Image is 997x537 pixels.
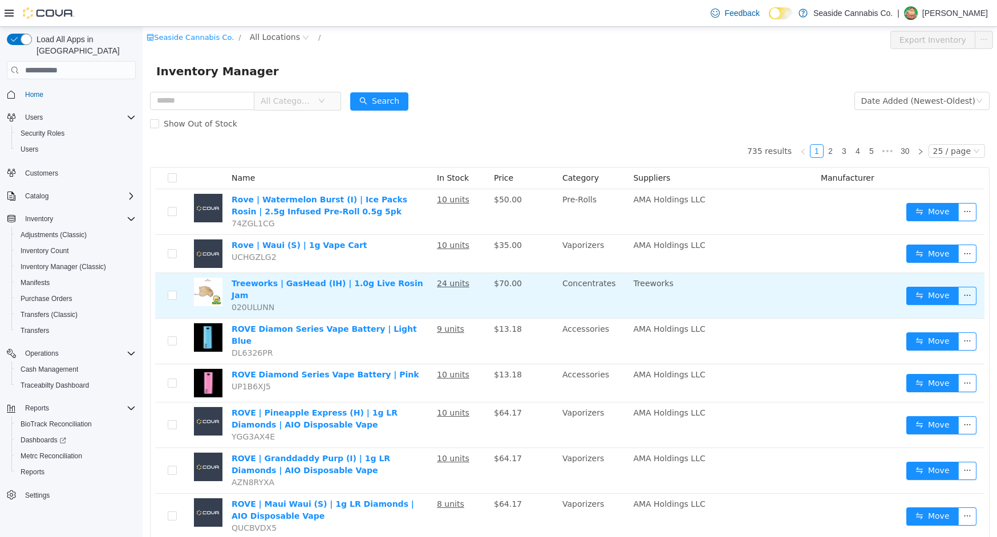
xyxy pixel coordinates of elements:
li: 5 [722,117,736,131]
i: icon: left [657,121,664,128]
span: Security Roles [21,129,64,138]
button: Inventory Count [11,243,140,259]
span: Reports [21,467,44,477]
li: 2 [681,117,695,131]
button: Inventory Manager (Classic) [11,259,140,275]
span: Users [25,113,43,122]
span: Reports [16,465,136,479]
a: ROVE | Granddaddy Purp (I) | 1g LR Diamonds | AIO Disposable Vape [89,427,248,448]
button: icon: ellipsis [816,260,834,278]
span: / [96,6,98,15]
span: $70.00 [351,252,379,261]
span: ••• [736,117,754,131]
span: DL6326PR [89,322,130,331]
li: Next Page [771,117,785,131]
li: Next 5 Pages [736,117,754,131]
u: 8 units [294,473,322,482]
span: $50.00 [351,168,379,177]
button: icon: ellipsis [816,481,834,499]
i: icon: down [833,71,840,79]
span: Settings [25,491,50,500]
button: icon: searchSearch [208,66,266,84]
u: 10 units [294,214,327,223]
span: Inventory [25,214,53,223]
img: ROVE | Maui Waui (S) | 1g LR Diamonds | AIO Disposable Vape placeholder [51,471,80,500]
img: Rove | Watermelon Burst (I) | Ice Packs Rosin | 2.5g Infused Pre-Roll 0.5g 5pk placeholder [51,167,80,196]
li: 735 results [605,117,649,131]
button: icon: ellipsis [832,4,850,22]
span: $64.17 [351,473,379,482]
button: Users [2,109,140,125]
button: icon: ellipsis [816,435,834,453]
a: Rove | Watermelon Burst (I) | Ice Packs Rosin | 2.5g Infused Pre-Roll 0.5g 5pk [89,168,265,189]
button: Inventory [2,211,140,227]
span: Name [89,147,112,156]
li: 30 [754,117,771,131]
span: Operations [25,349,59,358]
i: icon: down [830,121,837,129]
span: Home [25,90,43,99]
span: $13.18 [351,343,379,352]
u: 10 units [294,381,327,390]
li: 3 [695,117,708,131]
button: Security Roles [11,125,140,141]
span: Reports [25,404,49,413]
img: ROVE Diamon Series Vape Battery | Light Blue hero shot [51,296,80,325]
span: $35.00 [351,214,379,223]
span: Adjustments (Classic) [16,228,136,242]
td: Accessories [415,292,486,337]
button: Reports [21,401,54,415]
a: Inventory Count [16,244,74,258]
button: Reports [2,400,140,416]
button: icon: swapMove [764,260,816,278]
span: $64.17 [351,381,379,390]
span: AMA Holdings LLC [491,343,562,352]
a: ROVE | Pineapple Express (H) | 1g LR Diamonds | AIO Disposable Vape [89,381,255,402]
img: ROVE | Pineapple Express (H) | 1g LR Diamonds | AIO Disposable Vape placeholder [51,380,80,409]
td: Vaporizers [415,421,486,467]
a: 5 [723,118,735,131]
span: Transfers [21,326,49,335]
span: Adjustments (Classic) [21,230,87,239]
a: Inventory Manager (Classic) [16,260,111,274]
span: Treeworks [491,252,530,261]
a: Security Roles [16,127,69,140]
span: Transfers [16,324,136,337]
span: 020ULUNN [89,276,132,285]
i: icon: down [176,71,183,79]
a: Customers [21,166,63,180]
img: ROVE Diamond Series Vape Battery | Pink hero shot [51,342,80,371]
span: 74ZGL1CG [89,192,132,201]
button: Users [21,111,47,124]
span: Category [420,147,456,156]
span: Customers [25,169,58,178]
p: [PERSON_NAME] [922,6,988,20]
span: / [176,6,178,15]
img: Treeworks | GasHead (IH) | 1.0g Live Rosin Jam hero shot [51,251,80,279]
span: Inventory Manager (Classic) [21,262,106,271]
a: Treeworks | GasHead (IH) | 1.0g Live Rosin Jam [89,252,281,273]
span: Reports [21,401,136,415]
span: All Locations [107,4,157,17]
span: Manifests [21,278,50,287]
div: 25 / page [791,118,828,131]
span: YGG3AX4E [89,405,132,414]
span: In Stock [294,147,326,156]
span: Purchase Orders [16,292,136,306]
span: Users [16,143,136,156]
span: Users [21,111,136,124]
button: Metrc Reconciliation [11,448,140,464]
button: Catalog [21,189,53,203]
div: Date Added (Newest-Oldest) [719,66,833,83]
button: Adjustments (Classic) [11,227,140,243]
span: QUCBVDX5 [89,497,134,506]
a: Metrc Reconciliation [16,449,87,463]
button: Purchase Orders [11,291,140,307]
span: Feedback [724,7,759,19]
button: Inventory [21,212,58,226]
button: Users [11,141,140,157]
span: Catalog [25,192,48,201]
a: ROVE Diamond Series Vape Battery | Pink [89,343,277,352]
button: Manifests [11,275,140,291]
button: icon: swapMove [764,481,816,499]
